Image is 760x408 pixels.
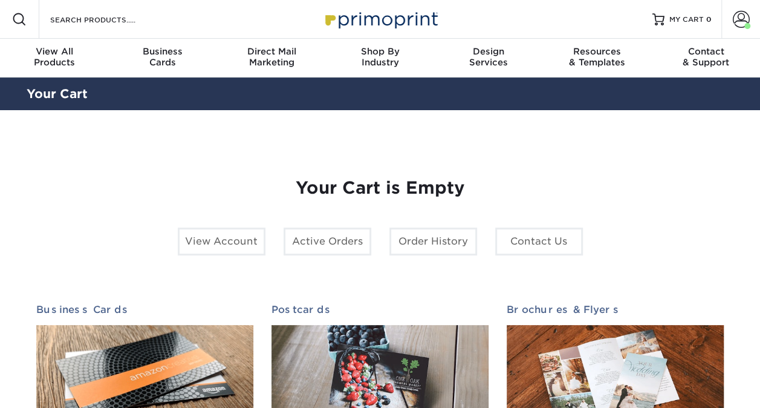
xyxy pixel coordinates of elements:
div: Marketing [217,46,326,68]
a: Direct MailMarketing [217,39,326,77]
span: Resources [543,46,652,57]
a: View Account [178,228,265,255]
a: Shop ByIndustry [326,39,435,77]
a: Contact Us [495,228,583,255]
span: MY CART [669,15,704,25]
span: Shop By [326,46,435,57]
img: Primoprint [320,6,441,32]
div: Services [434,46,543,68]
a: Order History [389,228,477,255]
span: Direct Mail [217,46,326,57]
div: Cards [109,46,218,68]
a: BusinessCards [109,39,218,77]
a: DesignServices [434,39,543,77]
input: SEARCH PRODUCTS..... [49,12,167,27]
h1: Your Cart is Empty [36,178,724,199]
h2: Business Cards [36,304,253,315]
span: 0 [706,15,712,24]
span: Design [434,46,543,57]
div: & Support [651,46,760,68]
a: Your Cart [27,87,88,101]
div: Industry [326,46,435,68]
h2: Postcards [271,304,489,315]
h2: Brochures & Flyers [507,304,724,315]
span: Business [109,46,218,57]
a: Contact& Support [651,39,760,77]
a: Active Orders [284,228,371,255]
span: Contact [651,46,760,57]
div: & Templates [543,46,652,68]
a: Resources& Templates [543,39,652,77]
